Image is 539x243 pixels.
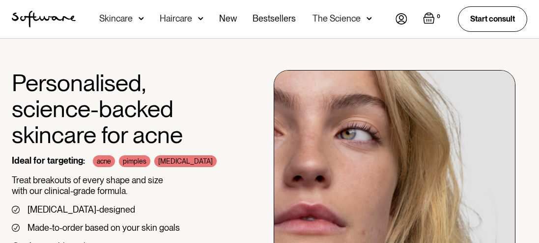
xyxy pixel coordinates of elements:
img: arrow down [139,14,144,24]
div: 0 [435,12,442,21]
p: Treat breakouts of every shape and size with our clinical-grade formula. [12,175,222,196]
div: acne [93,155,115,167]
div: The Science [312,14,361,24]
div: [MEDICAL_DATA] [154,155,217,167]
div: Made-to-order based on your skin goals [28,222,180,233]
a: Start consult [458,6,527,31]
a: Open empty cart [423,12,442,26]
div: Haircare [160,14,192,24]
img: arrow down [367,14,372,24]
a: home [12,11,76,27]
div: Skincare [99,14,133,24]
img: arrow down [198,14,203,24]
img: Software Logo [12,11,76,27]
h1: Personalised, science-backed skincare for acne [12,70,222,147]
div: pimples [119,155,150,167]
div: [MEDICAL_DATA]-designed [28,204,135,215]
div: Ideal for targeting: [12,155,85,167]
